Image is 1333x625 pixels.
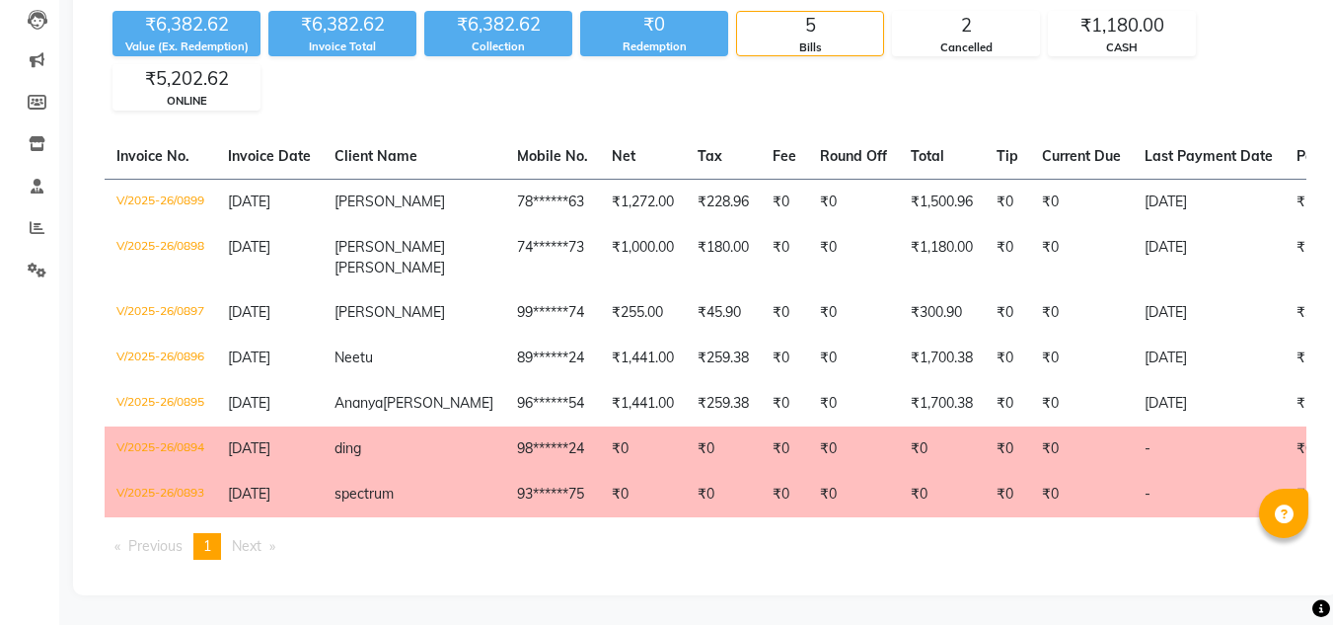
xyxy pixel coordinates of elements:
[737,12,883,39] div: 5
[600,427,686,472] td: ₹0
[113,65,259,93] div: ₹5,202.62
[1030,336,1133,381] td: ₹0
[1030,381,1133,427] td: ₹0
[1133,225,1285,290] td: [DATE]
[1133,290,1285,336] td: [DATE]
[808,427,899,472] td: ₹0
[686,290,761,336] td: ₹45.90
[600,225,686,290] td: ₹1,000.00
[600,381,686,427] td: ₹1,441.00
[113,93,259,110] div: ONLINE
[228,485,270,503] span: [DATE]
[105,427,216,472] td: V/2025-26/0894
[686,427,761,472] td: ₹0
[517,147,588,165] span: Mobile No.
[899,290,985,336] td: ₹300.90
[268,39,416,55] div: Invoice Total
[112,11,260,39] div: ₹6,382.62
[334,394,383,412] span: Ananya
[997,147,1018,165] span: Tip
[1049,39,1195,56] div: CASH
[1145,147,1273,165] span: Last Payment Date
[1133,381,1285,427] td: [DATE]
[985,290,1030,336] td: ₹0
[899,336,985,381] td: ₹1,700.38
[228,439,270,457] span: [DATE]
[808,381,899,427] td: ₹0
[761,336,808,381] td: ₹0
[334,147,417,165] span: Client Name
[686,225,761,290] td: ₹180.00
[808,472,899,517] td: ₹0
[899,381,985,427] td: ₹1,700.38
[228,303,270,321] span: [DATE]
[985,427,1030,472] td: ₹0
[105,179,216,225] td: V/2025-26/0899
[1133,427,1285,472] td: -
[580,11,728,39] div: ₹0
[612,147,635,165] span: Net
[899,472,985,517] td: ₹0
[1030,472,1133,517] td: ₹0
[1133,472,1285,517] td: -
[761,472,808,517] td: ₹0
[761,290,808,336] td: ₹0
[698,147,722,165] span: Tax
[1030,427,1133,472] td: ₹0
[985,472,1030,517] td: ₹0
[893,39,1039,56] div: Cancelled
[985,225,1030,290] td: ₹0
[686,179,761,225] td: ₹228.96
[761,427,808,472] td: ₹0
[424,39,572,55] div: Collection
[334,349,373,366] span: Neetu
[808,225,899,290] td: ₹0
[985,336,1030,381] td: ₹0
[580,39,728,55] div: Redemption
[228,193,270,210] span: [DATE]
[600,179,686,225] td: ₹1,272.00
[228,349,270,366] span: [DATE]
[383,394,493,412] span: [PERSON_NAME]
[761,179,808,225] td: ₹0
[1133,179,1285,225] td: [DATE]
[334,193,445,210] span: [PERSON_NAME]
[203,537,211,555] span: 1
[911,147,944,165] span: Total
[600,336,686,381] td: ₹1,441.00
[424,11,572,39] div: ₹6,382.62
[268,11,416,39] div: ₹6,382.62
[1030,290,1133,336] td: ₹0
[761,381,808,427] td: ₹0
[899,427,985,472] td: ₹0
[334,303,445,321] span: [PERSON_NAME]
[334,485,394,503] span: spectrum
[1133,336,1285,381] td: [DATE]
[228,147,311,165] span: Invoice Date
[600,472,686,517] td: ₹0
[112,39,260,55] div: Value (Ex. Redemption)
[1049,12,1195,39] div: ₹1,180.00
[128,537,183,555] span: Previous
[1030,179,1133,225] td: ₹0
[600,290,686,336] td: ₹255.00
[1042,147,1121,165] span: Current Due
[773,147,796,165] span: Fee
[808,290,899,336] td: ₹0
[334,238,445,256] span: [PERSON_NAME]
[893,12,1039,39] div: 2
[334,259,445,276] span: [PERSON_NAME]
[761,225,808,290] td: ₹0
[899,225,985,290] td: ₹1,180.00
[820,147,887,165] span: Round Off
[985,381,1030,427] td: ₹0
[232,537,261,555] span: Next
[808,336,899,381] td: ₹0
[737,39,883,56] div: Bills
[228,394,270,412] span: [DATE]
[686,472,761,517] td: ₹0
[116,147,189,165] span: Invoice No.
[808,179,899,225] td: ₹0
[105,336,216,381] td: V/2025-26/0896
[105,225,216,290] td: V/2025-26/0898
